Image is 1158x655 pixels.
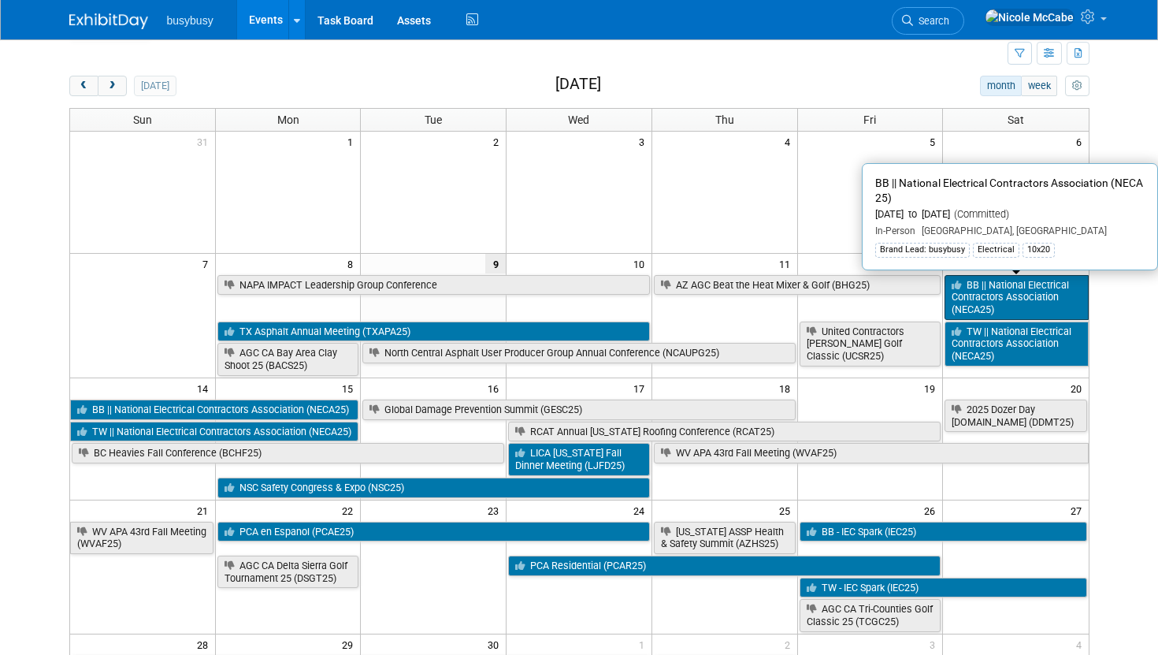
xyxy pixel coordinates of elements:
[985,9,1074,26] img: Nicole McCabe
[167,14,213,27] span: busybusy
[892,7,964,35] a: Search
[340,378,360,398] span: 15
[800,578,1087,598] a: TW - IEC Spark (IEC25)
[945,275,1088,320] a: BB || National Electrical Contractors Association (NECA25)
[715,114,734,126] span: Thu
[195,132,215,151] span: 31
[486,501,506,520] span: 23
[134,76,176,96] button: [DATE]
[70,400,359,420] a: BB || National Electrical Contractors Association (NECA25)
[217,522,650,542] a: PCA en Espanol (PCAE25)
[486,378,506,398] span: 16
[637,132,651,151] span: 3
[195,635,215,654] span: 28
[875,208,1145,221] div: [DATE] to [DATE]
[201,254,215,274] span: 7
[875,225,915,236] span: In-Person
[632,378,651,398] span: 17
[217,322,650,342] a: TX Asphalt Annual Meeting (TXAPA25)
[800,522,1087,542] a: BB - IEC Spark (IEC25)
[555,76,601,93] h2: [DATE]
[1074,132,1089,151] span: 6
[654,522,796,554] a: [US_STATE] ASSP Health & Safety Summit (AZHS25)
[568,114,589,126] span: Wed
[1008,114,1024,126] span: Sat
[133,114,152,126] span: Sun
[346,254,360,274] span: 8
[928,635,942,654] span: 3
[654,275,941,296] a: AZ AGC Beat the Heat Mixer & Golf (BHG25)
[195,378,215,398] span: 14
[800,599,941,631] a: AGC CA Tri-Counties Golf Classic 25 (TCGC25)
[340,635,360,654] span: 29
[875,243,970,257] div: Brand Lead: busybusy
[945,400,1086,432] a: 2025 Dozer Day [DOMAIN_NAME] (DDMT25)
[778,378,797,398] span: 18
[922,378,942,398] span: 19
[362,400,795,420] a: Global Damage Prevention Summit (GESC25)
[950,208,1009,220] span: (Committed)
[778,254,797,274] span: 11
[508,422,941,442] a: RCAT Annual [US_STATE] Roofing Conference (RCAT25)
[783,635,797,654] span: 2
[72,443,505,463] a: BC Heavies Fall Conference (BCHF25)
[1023,243,1055,257] div: 10x20
[508,443,650,475] a: LICA [US_STATE] Fall Dinner Meeting (LJFD25)
[863,114,876,126] span: Fri
[277,114,299,126] span: Mon
[945,322,1088,367] a: TW || National Electrical Contractors Association (NECA25)
[1069,378,1089,398] span: 20
[632,254,651,274] span: 10
[492,132,506,151] span: 2
[1021,76,1057,96] button: week
[340,501,360,520] span: 22
[346,132,360,151] span: 1
[632,501,651,520] span: 24
[922,501,942,520] span: 26
[217,275,650,296] a: NAPA IMPACT Leadership Group Conference
[980,76,1022,96] button: month
[362,343,795,363] a: North Central Asphalt User Producer Group Annual Conference (NCAUPG25)
[928,132,942,151] span: 5
[485,254,506,274] span: 9
[217,343,359,375] a: AGC CA Bay Area Clay Shoot 25 (BACS25)
[778,501,797,520] span: 25
[195,501,215,520] span: 21
[217,478,650,498] a: NSC Safety Congress & Expo (NSC25)
[913,15,949,27] span: Search
[70,522,213,554] a: WV APA 43rd Fall Meeting (WVAF25)
[1065,76,1089,96] button: myCustomButton
[875,177,1143,204] span: BB || National Electrical Contractors Association (NECA25)
[800,322,941,367] a: United Contractors [PERSON_NAME] Golf Classic (UCSR25)
[69,76,98,96] button: prev
[98,76,127,96] button: next
[69,13,148,29] img: ExhibitDay
[637,635,651,654] span: 1
[1072,81,1082,91] i: Personalize Calendar
[915,225,1107,236] span: [GEOGRAPHIC_DATA], [GEOGRAPHIC_DATA]
[217,556,359,588] a: AGC CA Delta Sierra Golf Tournament 25 (DSGT25)
[486,635,506,654] span: 30
[425,114,442,126] span: Tue
[70,422,359,442] a: TW || National Electrical Contractors Association (NECA25)
[783,132,797,151] span: 4
[973,243,1019,257] div: Electrical
[1069,501,1089,520] span: 27
[1074,635,1089,654] span: 4
[508,556,941,576] a: PCA Residential (PCAR25)
[654,443,1089,463] a: WV APA 43rd Fall Meeting (WVAF25)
